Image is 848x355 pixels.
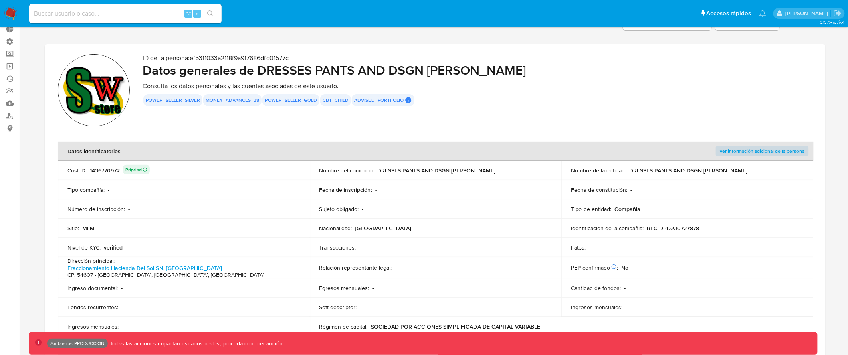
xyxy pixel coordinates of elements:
[196,10,198,17] span: s
[785,10,831,17] p: diego.assum@mercadolibre.com
[834,9,842,18] a: Salir
[108,340,284,347] p: Todas las acciones impactan usuarios reales, proceda con precaución.
[202,8,218,19] button: search-icon
[820,19,844,25] span: 3.157.1-hotfix-1
[707,9,751,18] span: Accesos rápidos
[185,10,191,17] span: ⌥
[29,8,222,19] input: Buscar usuario o caso...
[50,342,105,345] p: Ambiente: PRODUCCIÓN
[759,10,766,17] a: Notificaciones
